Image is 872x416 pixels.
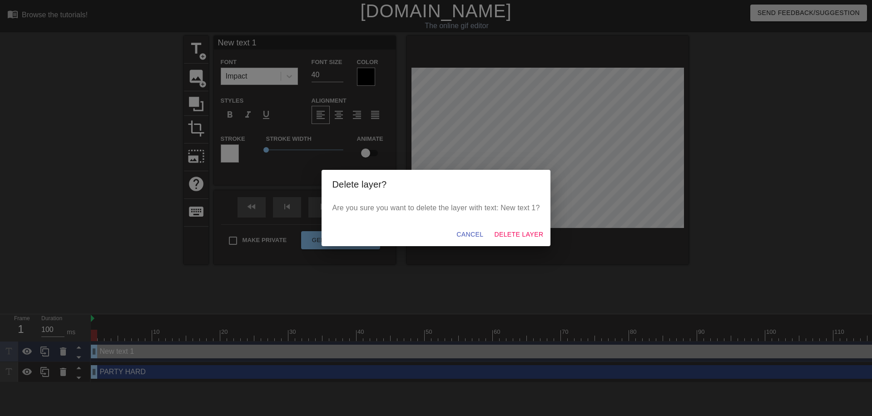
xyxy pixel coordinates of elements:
[332,177,540,192] h2: Delete layer?
[456,229,483,240] span: Cancel
[332,203,540,213] p: Are you sure you want to delete the layer with text: New text 1?
[494,229,543,240] span: Delete Layer
[453,226,487,243] button: Cancel
[490,226,547,243] button: Delete Layer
